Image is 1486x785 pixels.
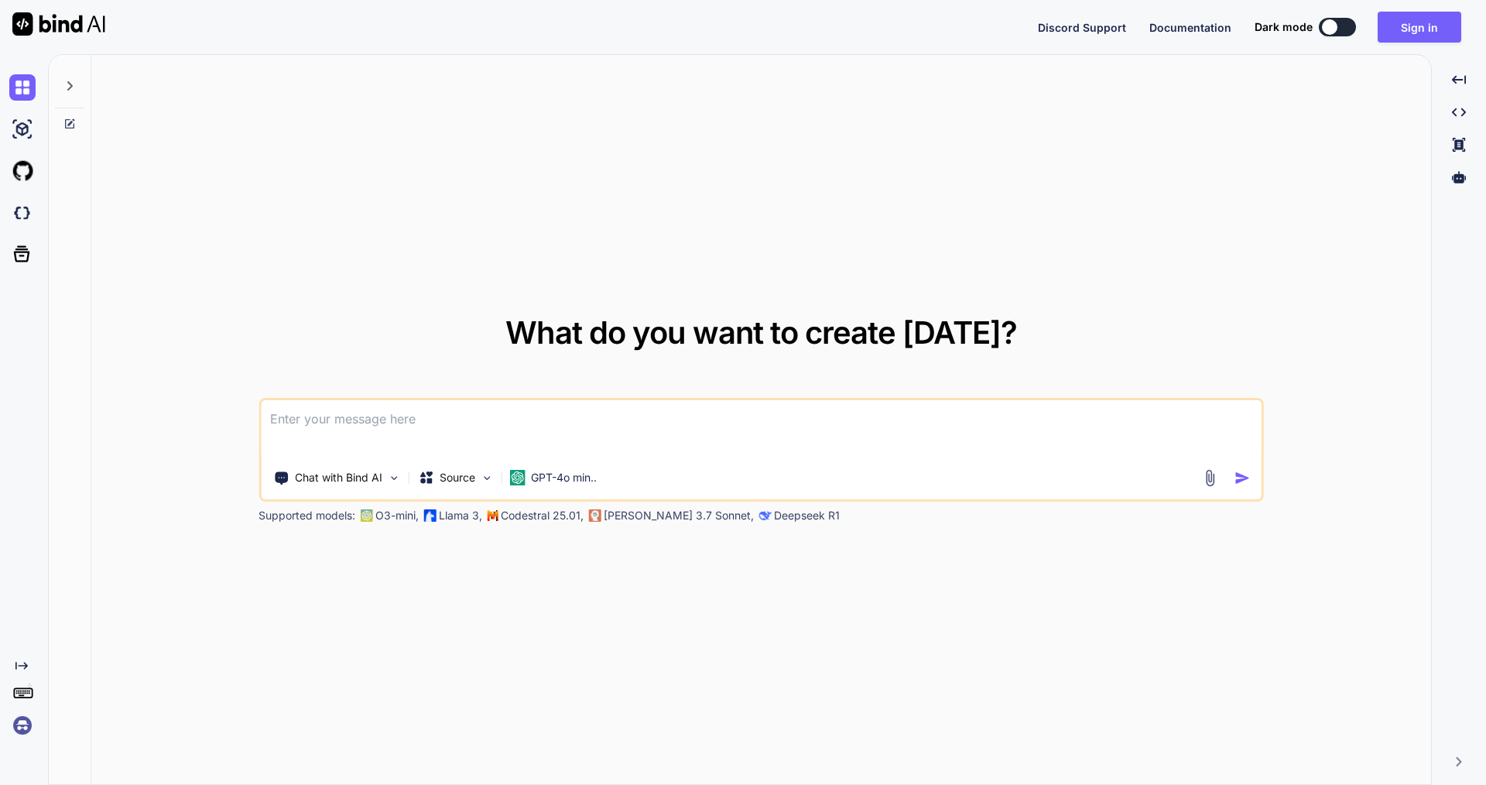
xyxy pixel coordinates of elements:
[9,712,36,739] img: signin
[774,508,840,523] p: Deepseek R1
[1201,469,1219,487] img: attachment
[1038,19,1126,36] button: Discord Support
[1038,21,1126,34] span: Discord Support
[12,12,105,36] img: Bind AI
[387,471,400,485] img: Pick Tools
[588,509,601,522] img: claude
[1149,21,1231,34] span: Documentation
[487,510,498,521] img: Mistral-AI
[480,471,493,485] img: Pick Models
[1234,470,1251,486] img: icon
[9,74,36,101] img: chat
[1149,19,1231,36] button: Documentation
[758,509,771,522] img: claude
[375,508,419,523] p: O3-mini,
[439,508,482,523] p: Llama 3,
[505,314,1017,351] span: What do you want to create [DATE]?
[9,116,36,142] img: ai-studio
[501,508,584,523] p: Codestral 25.01,
[1255,19,1313,35] span: Dark mode
[440,470,475,485] p: Source
[1378,12,1461,43] button: Sign in
[604,508,754,523] p: [PERSON_NAME] 3.7 Sonnet,
[9,200,36,226] img: darkCloudIdeIcon
[509,470,525,485] img: GPT-4o mini
[259,508,355,523] p: Supported models:
[360,509,372,522] img: GPT-4
[9,158,36,184] img: githubLight
[295,470,382,485] p: Chat with Bind AI
[531,470,597,485] p: GPT-4o min..
[423,509,436,522] img: Llama2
